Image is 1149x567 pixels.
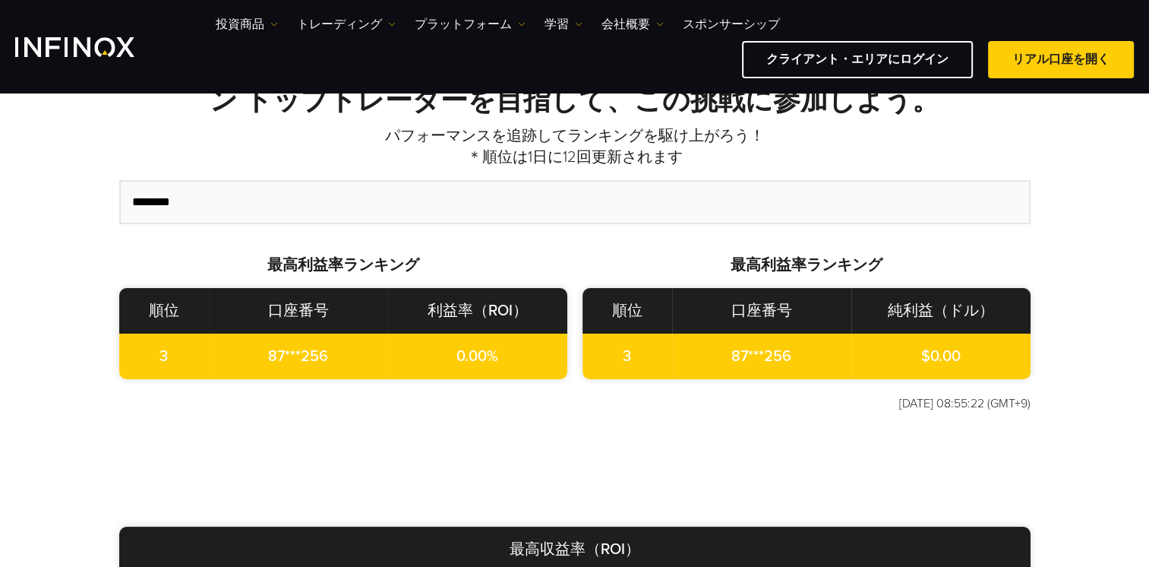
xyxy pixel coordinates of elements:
th: 順位 [582,288,672,334]
th: 口座番号 [672,288,851,334]
td: $0.00 [851,334,1031,379]
a: スポンサーシップ [683,15,780,33]
a: INFINOX Logo [15,37,170,57]
th: 順位 [119,288,209,334]
th: 利益率（ROI） [388,288,567,334]
td: 3 [119,334,209,379]
a: リアル口座を開く [988,41,1134,78]
td: 0.00% [388,334,567,379]
p: [DATE] 08:55:22 (GMT+9) [119,394,1031,413]
strong: 最高利益率ランキング [267,256,419,274]
th: 純利益（ドル） [851,288,1031,334]
a: トレーディング [297,15,396,33]
a: 会社概要 [601,15,664,33]
a: 投資商品 [216,15,278,33]
a: クライアント・エリアにログイン [742,41,973,78]
a: プラットフォーム [415,15,526,33]
th: 口座番号 [209,288,388,334]
td: 3 [582,334,672,379]
span: 最高収益率（ROI） [510,540,640,559]
p: パフォーマンスを追跡してランキングを駆け上がろう！ ＊順位は1日に12回更新されます [43,125,1106,168]
strong: 最高利益率ランキング [731,256,882,274]
a: 学習 [545,15,582,33]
